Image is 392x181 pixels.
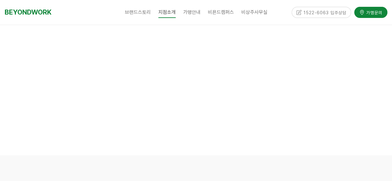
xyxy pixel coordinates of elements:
span: 가맹안내 [183,9,200,15]
a: 가맹문의 [354,6,387,16]
a: 브랜드스토리 [121,5,155,20]
iframe: 평촌 공유오피스 비욘드워크 [10,26,82,134]
span: 브랜드스토리 [125,9,151,15]
span: 비욘드캠퍼스 [208,9,234,15]
span: 지점소개 [158,7,176,18]
a: 지점소개 [155,5,179,20]
span: 가맹문의 [364,8,382,14]
a: 비욘드캠퍼스 [204,5,238,20]
a: BEYONDWORK [5,6,51,18]
span: 비상주사무실 [241,9,267,15]
a: 비상주사무실 [238,5,271,20]
a: 가맹안내 [179,5,204,20]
